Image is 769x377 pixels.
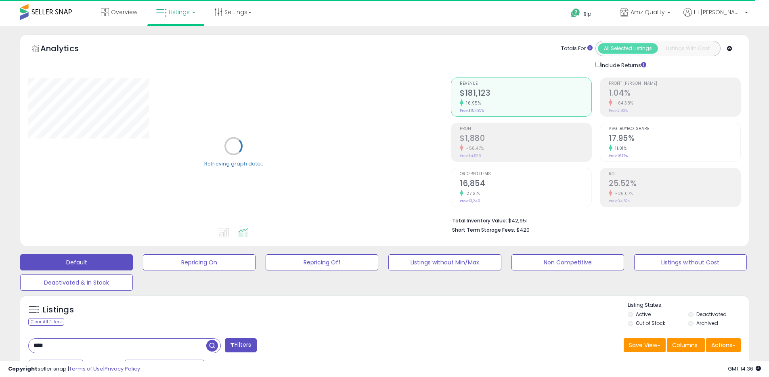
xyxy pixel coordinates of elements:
small: 11.01% [612,145,627,151]
b: Total Inventory Value: [452,217,507,224]
button: Last 7 Days [29,360,83,373]
button: Non Competitive [511,254,624,270]
h2: 25.52% [609,179,740,190]
span: Ordered Items [460,172,591,176]
b: Short Term Storage Fees: [452,226,515,233]
span: Profit [PERSON_NAME] [609,82,740,86]
div: seller snap | | [8,365,140,373]
span: Listings [169,8,190,16]
button: Listings With Cost [658,43,718,54]
div: Clear All Filters [28,318,64,326]
button: Save View [624,338,666,352]
span: Help [580,10,591,17]
strong: Copyright [8,365,38,373]
small: -58.47% [463,145,484,151]
small: Prev: 16.17% [609,153,628,158]
button: All Selected Listings [598,43,658,54]
span: 2025-08-12 14:36 GMT [728,365,761,373]
a: Help [564,2,607,26]
h2: 17.95% [609,134,740,145]
label: Out of Stock [636,320,665,327]
button: Columns [667,338,705,352]
a: Hi [PERSON_NAME] [683,8,748,26]
div: Retrieving graph data.. [204,160,263,167]
button: Actions [706,338,741,352]
p: Listing States: [628,302,749,309]
small: 27.21% [463,191,480,197]
label: Archived [696,320,718,327]
span: Hi [PERSON_NAME] [694,8,742,16]
h5: Analytics [40,43,94,56]
i: Get Help [570,8,580,18]
small: -26.07% [612,191,633,197]
button: Repricing On [143,254,256,270]
small: Prev: $154,875 [460,108,484,113]
button: Listings without Min/Max [388,254,501,270]
span: Revenue [460,82,591,86]
small: 16.95% [463,100,481,106]
button: Listings without Cost [634,254,747,270]
button: [DATE]-29 - Aug-04 [125,360,204,373]
small: Prev: 13,249 [460,199,480,203]
span: Columns [672,341,698,349]
label: Deactivated [696,311,727,318]
h2: $181,123 [460,88,591,99]
button: Deactivated & In Stock [20,274,133,291]
a: Terms of Use [69,365,103,373]
span: ROI [609,172,740,176]
h2: 16,854 [460,179,591,190]
li: $42,951 [452,215,735,225]
label: Active [636,311,651,318]
small: Prev: $4,525 [460,153,481,158]
h5: Listings [43,304,74,316]
small: Prev: 34.52% [609,199,630,203]
span: Amz Quality [631,8,665,16]
span: Profit [460,127,591,131]
small: -64.38% [612,100,633,106]
a: Privacy Policy [105,365,140,373]
span: $420 [516,226,530,234]
div: Totals For [561,45,593,52]
button: Filters [225,338,256,352]
small: Prev: 2.92% [609,108,628,113]
h2: 1.04% [609,88,740,99]
span: Overview [111,8,137,16]
h2: $1,880 [460,134,591,145]
span: Avg. Buybox Share [609,127,740,131]
div: Include Returns [589,60,656,69]
button: Repricing Off [266,254,378,270]
button: Default [20,254,133,270]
